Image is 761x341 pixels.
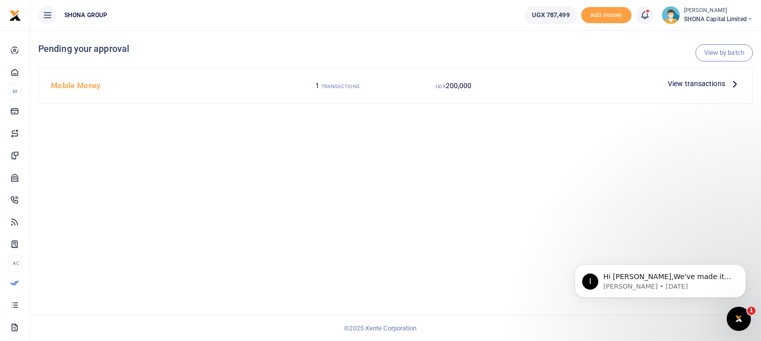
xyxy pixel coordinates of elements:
a: View by batch [696,44,753,61]
li: Wallet ballance [520,6,581,24]
a: UGX 787,499 [524,6,577,24]
h4: Pending your approval [38,43,753,54]
small: UGX [436,84,445,89]
iframe: Intercom notifications message [560,243,761,314]
small: TRANSACTIONS [321,84,360,89]
a: profile-user [PERSON_NAME] SHONA Capital Limited [662,6,753,24]
span: 1 [315,82,319,90]
span: View transactions [668,78,725,89]
span: 1 [747,307,755,315]
iframe: Intercom live chat [727,307,751,331]
img: profile-user [662,6,680,24]
a: Add money [581,11,632,18]
span: Add money [581,7,632,24]
a: logo-small logo-large logo-large [9,11,21,19]
li: M [8,83,22,100]
li: Ac [8,255,22,271]
span: UGX 787,499 [532,10,570,20]
h4: Mobile Money [51,80,275,91]
span: SHONA GROUP [60,11,111,20]
li: Toup your wallet [581,7,632,24]
img: logo-small [9,10,21,22]
span: SHONA Capital Limited [684,15,753,24]
span: 200,000 [446,82,472,90]
small: [PERSON_NAME] [684,7,753,15]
